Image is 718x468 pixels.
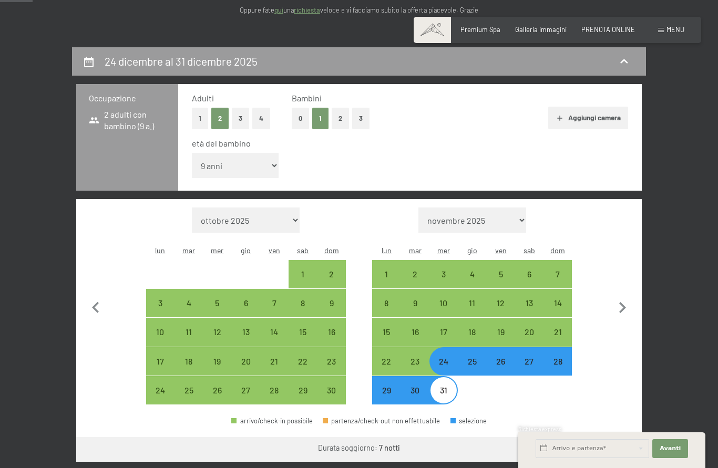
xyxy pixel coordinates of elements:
div: Sun Nov 09 2025 [317,289,345,317]
div: arrivo/check-in possibile [317,347,345,376]
div: 31 [430,386,457,412]
div: Thu Dec 04 2025 [458,260,486,288]
div: 12 [204,328,230,354]
div: Fri Nov 07 2025 [260,289,289,317]
div: arrivo/check-in possibile [232,347,260,376]
a: Premium Spa [460,25,500,34]
span: 2 adulti con bambino (9 a.) [89,109,166,132]
span: Richiesta express [518,426,561,432]
div: 25 [176,386,202,412]
div: Sat Nov 08 2025 [289,289,317,317]
div: 11 [459,299,485,325]
div: Fri Nov 14 2025 [260,318,289,346]
div: arrivo/check-in possibile [289,376,317,404]
abbr: venerdì [495,246,507,255]
div: età del bambino [192,138,619,149]
div: Tue Nov 25 2025 [175,376,203,404]
div: arrivo/check-in possibile [372,318,401,346]
button: 2 [211,108,229,129]
div: 18 [176,357,202,383]
div: 21 [545,328,571,354]
div: Tue Dec 16 2025 [401,318,429,346]
div: Sun Dec 07 2025 [543,260,572,288]
div: arrivo/check-in non effettuabile [515,347,543,376]
div: Thu Nov 06 2025 [232,289,260,317]
div: arrivo/check-in possibile [203,347,231,376]
div: 8 [290,299,316,325]
div: 24 [430,357,457,383]
div: Durata soggiorno: [318,443,400,453]
div: Wed Dec 17 2025 [429,318,458,346]
div: Tue Dec 09 2025 [401,289,429,317]
div: arrivo/check-in possibile [260,289,289,317]
div: arrivo/check-in possibile [232,289,260,317]
div: 16 [318,328,344,354]
div: Sun Dec 28 2025 [543,347,572,376]
div: arrivo/check-in possibile [486,318,515,346]
div: 17 [147,357,173,383]
div: Wed Dec 24 2025 [429,347,458,376]
div: 10 [430,299,457,325]
abbr: sabato [297,246,309,255]
div: arrivo/check-in possibile [486,260,515,288]
button: 0 [292,108,309,129]
div: 2 [318,270,344,296]
div: 12 [487,299,514,325]
div: arrivo/check-in non effettuabile [401,376,429,404]
div: 26 [204,386,230,412]
div: 2 [402,270,428,296]
button: 3 [352,108,370,129]
div: 3 [147,299,173,325]
div: 14 [261,328,288,354]
div: Sat Nov 15 2025 [289,318,317,346]
a: richiesta [294,6,320,14]
div: 7 [261,299,288,325]
div: 23 [402,357,428,383]
div: Tue Nov 18 2025 [175,347,203,376]
div: arrivo/check-in possibile [486,289,515,317]
button: Aggiungi camera [548,107,628,130]
div: Mon Dec 29 2025 [372,376,401,404]
a: quì [274,6,283,14]
div: arrivo/check-in possibile [175,289,203,317]
div: arrivo/check-in possibile [401,260,429,288]
div: arrivo/check-in possibile [289,260,317,288]
div: Wed Nov 05 2025 [203,289,231,317]
div: arrivo/check-in possibile [372,289,401,317]
div: arrivo/check-in possibile [429,318,458,346]
div: Mon Nov 10 2025 [146,318,175,346]
div: arrivo/check-in possibile [458,347,486,376]
div: 26 [487,357,514,383]
div: arrivo/check-in possibile [232,318,260,346]
div: Wed Dec 03 2025 [429,260,458,288]
div: arrivo/check-in possibile [317,289,345,317]
div: Mon Nov 24 2025 [146,376,175,404]
div: arrivo/check-in possibile [429,347,458,376]
span: Galleria immagini [515,25,567,34]
div: Sat Nov 01 2025 [289,260,317,288]
h3: Occupazione [89,92,166,104]
div: Mon Dec 15 2025 [372,318,401,346]
div: 9 [402,299,428,325]
div: Sun Nov 23 2025 [317,347,345,376]
div: arrivo/check-in possibile [429,289,458,317]
abbr: lunedì [155,246,165,255]
div: Sat Dec 27 2025 [515,347,543,376]
div: Tue Nov 04 2025 [175,289,203,317]
div: arrivo/check-in non effettuabile [372,376,401,404]
abbr: martedì [182,246,195,255]
div: Wed Nov 19 2025 [203,347,231,376]
button: 1 [312,108,329,129]
div: Thu Dec 11 2025 [458,289,486,317]
div: Mon Nov 17 2025 [146,347,175,376]
abbr: lunedì [382,246,392,255]
div: arrivo/check-in non effettuabile [429,376,458,404]
button: 3 [232,108,249,129]
div: arrivo/check-in possibile [146,318,175,346]
div: Fri Dec 26 2025 [486,347,515,376]
div: 7 [545,270,571,296]
div: Thu Dec 18 2025 [458,318,486,346]
div: 20 [516,328,542,354]
div: 19 [487,328,514,354]
abbr: venerdì [269,246,280,255]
